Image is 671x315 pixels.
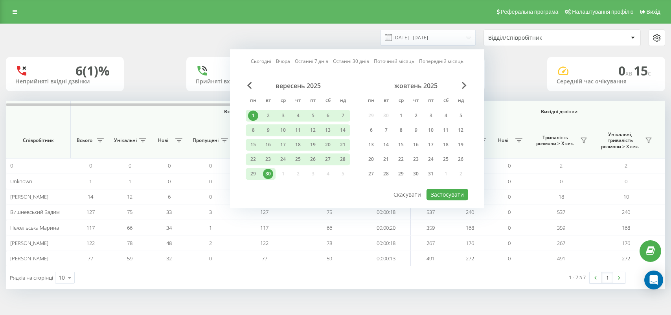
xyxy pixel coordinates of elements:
[381,154,391,164] div: 21
[466,255,474,262] span: 272
[10,239,48,247] span: [PERSON_NAME]
[508,224,511,231] span: 0
[127,208,132,216] span: 75
[322,95,334,107] abbr: субота
[426,169,436,179] div: 31
[290,139,305,151] div: чт 18 вер 2025 р.
[622,224,630,231] span: 168
[441,140,451,150] div: 18
[262,255,267,262] span: 77
[153,137,173,144] span: Нові
[292,95,304,107] abbr: четвер
[364,124,379,136] div: пн 6 жовт 2025 р.
[327,239,332,247] span: 78
[618,62,634,79] span: 0
[89,178,92,185] span: 1
[276,110,290,122] div: ср 3 вер 2025 р.
[441,111,451,121] div: 4
[426,140,436,150] div: 17
[209,224,212,231] span: 1
[290,124,305,136] div: чт 11 вер 2025 р.
[395,95,407,107] abbr: середа
[423,124,438,136] div: пт 10 жовт 2025 р.
[290,110,305,122] div: чт 4 вер 2025 р.
[362,220,411,235] td: 00:00:20
[248,169,258,179] div: 29
[86,239,95,247] span: 122
[323,111,333,121] div: 6
[440,95,452,107] abbr: субота
[263,140,273,150] div: 16
[307,95,319,107] abbr: п’ятниця
[246,110,261,122] div: пн 1 вер 2025 р.
[466,208,474,216] span: 240
[10,193,48,200] span: [PERSON_NAME]
[127,193,132,200] span: 12
[365,95,377,107] abbr: понеділок
[335,153,350,165] div: нд 28 вер 2025 р.
[260,224,268,231] span: 117
[337,95,349,107] abbr: неділя
[389,189,425,200] button: Скасувати
[276,124,290,136] div: ср 10 вер 2025 р.
[441,125,451,135] div: 11
[248,140,258,150] div: 15
[290,153,305,165] div: чт 25 вер 2025 р.
[411,125,421,135] div: 9
[508,178,511,185] span: 0
[293,111,303,121] div: 4
[10,274,53,281] span: Рядків на сторінці
[456,154,466,164] div: 26
[293,140,303,150] div: 18
[508,255,511,262] span: 0
[278,111,288,121] div: 3
[209,193,212,200] span: 0
[209,239,212,247] span: 2
[320,139,335,151] div: сб 20 вер 2025 р.
[508,208,511,216] span: 0
[338,111,348,121] div: 7
[338,125,348,135] div: 14
[453,110,468,122] div: нд 5 жовт 2025 р.
[323,125,333,135] div: 13
[248,111,258,121] div: 1
[260,208,268,216] span: 127
[557,255,565,262] span: 491
[379,124,393,136] div: вт 7 жовт 2025 р.
[423,168,438,180] div: пт 31 жовт 2025 р.
[263,111,273,121] div: 2
[423,153,438,165] div: пт 24 жовт 2025 р.
[278,154,288,164] div: 24
[209,162,212,169] span: 0
[396,111,406,121] div: 1
[335,124,350,136] div: нд 14 вер 2025 р.
[246,124,261,136] div: пн 8 вер 2025 р.
[381,125,391,135] div: 7
[278,140,288,150] div: 17
[466,239,474,247] span: 176
[438,110,453,122] div: сб 4 жовт 2025 р.
[380,95,392,107] abbr: вівторок
[248,154,258,164] div: 22
[456,111,466,121] div: 5
[644,271,663,289] div: Open Intercom Messenger
[453,139,468,151] div: нд 19 жовт 2025 р.
[622,255,630,262] span: 272
[13,137,64,144] span: Співробітник
[396,154,406,164] div: 22
[15,78,114,85] div: Неприйняті вхідні дзвінки
[127,239,132,247] span: 78
[462,82,467,89] span: Next Month
[379,168,393,180] div: вт 28 жовт 2025 р.
[10,224,59,231] span: Нежельська Марина
[127,255,132,262] span: 59
[305,139,320,151] div: пт 19 вер 2025 р.
[393,168,408,180] div: ср 29 жовт 2025 р.
[59,274,65,282] div: 10
[246,82,350,90] div: вересень 2025
[364,139,379,151] div: пн 13 жовт 2025 р.
[129,178,131,185] span: 1
[453,153,468,165] div: нд 26 жовт 2025 р.
[559,193,564,200] span: 18
[248,125,258,135] div: 8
